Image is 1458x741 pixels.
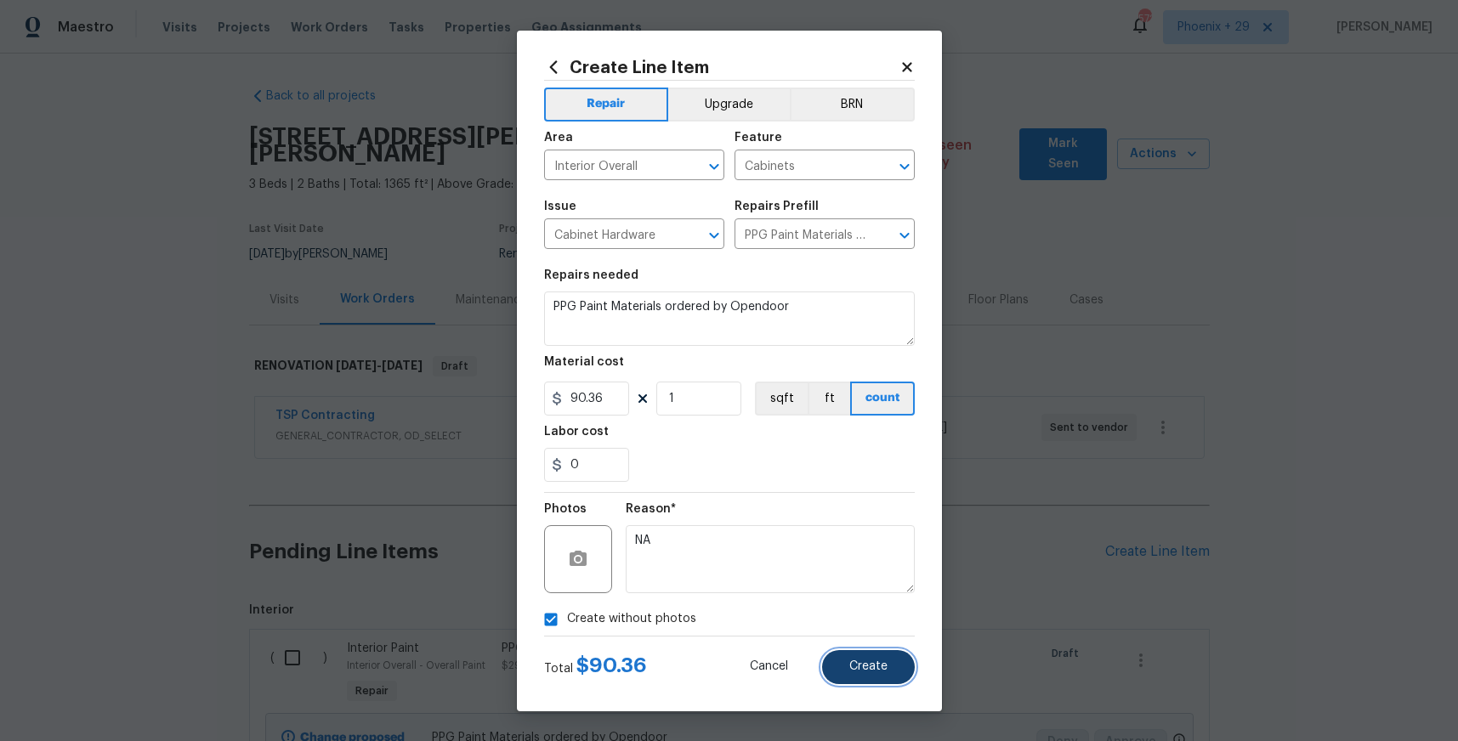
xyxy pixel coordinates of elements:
h5: Material cost [544,356,624,368]
button: count [850,382,915,416]
h2: Create Line Item [544,58,899,76]
button: sqft [755,382,808,416]
span: Create [849,660,888,673]
h5: Repairs Prefill [735,201,819,212]
span: Create without photos [567,610,696,628]
h5: Area [544,132,573,144]
button: Repair [544,88,669,122]
h5: Labor cost [544,426,609,438]
textarea: PPG Paint Materials ordered by Opendoor [544,291,915,346]
h5: Reason* [626,503,676,515]
button: Upgrade [668,88,790,122]
button: ft [808,382,850,416]
button: Open [702,223,726,247]
textarea: NA [626,525,915,593]
h5: Issue [544,201,576,212]
button: BRN [790,88,915,122]
button: Open [702,155,726,178]
h5: Photos [544,503,587,515]
h5: Repairs needed [544,269,638,281]
span: Cancel [750,660,788,673]
button: Cancel [723,650,815,684]
span: $ 90.36 [576,655,647,676]
h5: Feature [735,132,782,144]
button: Open [893,223,916,247]
button: Create [822,650,915,684]
button: Open [893,155,916,178]
div: Total [544,657,647,677]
